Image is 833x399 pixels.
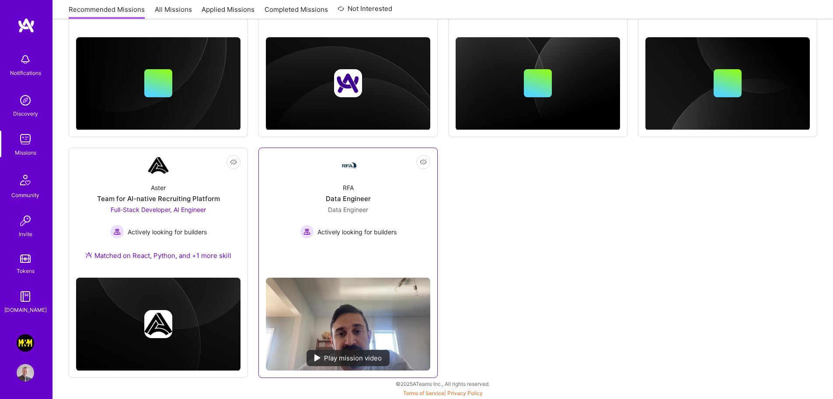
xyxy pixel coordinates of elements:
[17,334,34,352] img: Morgan & Morgan: Client Portal
[17,266,35,275] div: Tokens
[52,373,833,395] div: © 2025 ATeams Inc., All rights reserved.
[307,350,390,366] div: Play mission video
[76,278,240,371] img: cover
[447,390,483,396] a: Privacy Policy
[645,37,810,131] img: cover
[266,155,430,271] a: Company LogoRFAData EngineerData Engineer Actively looking for buildersActively looking for builders
[128,227,207,237] span: Actively looking for builders
[17,212,34,230] img: Invite
[76,37,240,131] img: cover
[15,169,36,191] img: Community
[97,194,220,203] div: Team for AI-native Recruiting Platform
[76,155,240,271] a: Company LogoAsterTeam for AI-native Recruiting PlatformFull-Stack Developer, AI Engineer Actively...
[148,155,169,176] img: Company Logo
[265,5,328,19] a: Completed Missions
[15,148,36,157] div: Missions
[10,68,41,78] div: Notifications
[456,37,620,131] img: cover
[17,364,34,381] img: User Avatar
[314,354,321,361] img: play
[328,206,368,213] span: Data Engineer
[17,92,34,109] img: discovery
[17,51,34,68] img: bell
[20,254,31,263] img: tokens
[110,225,124,239] img: Actively looking for builders
[144,310,172,338] img: Company logo
[4,305,47,314] div: [DOMAIN_NAME]
[300,225,314,239] img: Actively looking for builders
[14,364,36,381] a: User Avatar
[151,183,166,192] div: Aster
[13,109,38,118] div: Discovery
[266,37,430,131] img: cover
[317,227,397,237] span: Actively looking for builders
[111,206,206,213] span: Full-Stack Developer, AI Engineer
[14,334,36,352] a: Morgan & Morgan: Client Portal
[155,5,192,19] a: All Missions
[17,18,35,33] img: logo
[403,390,483,396] span: |
[85,251,92,258] img: Ateam Purple Icon
[338,4,392,19] a: Not Interested
[19,230,32,239] div: Invite
[17,288,34,305] img: guide book
[420,159,427,166] i: icon EyeClosed
[338,160,359,171] img: Company Logo
[11,191,39,200] div: Community
[343,183,354,192] div: RFA
[403,390,444,396] a: Terms of Service
[202,5,254,19] a: Applied Missions
[85,251,231,260] div: Matched on React, Python, and +1 more skill
[326,194,371,203] div: Data Engineer
[334,69,362,97] img: Company logo
[230,159,237,166] i: icon EyeClosed
[17,131,34,148] img: teamwork
[266,278,430,371] img: No Mission
[69,5,145,19] a: Recommended Missions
